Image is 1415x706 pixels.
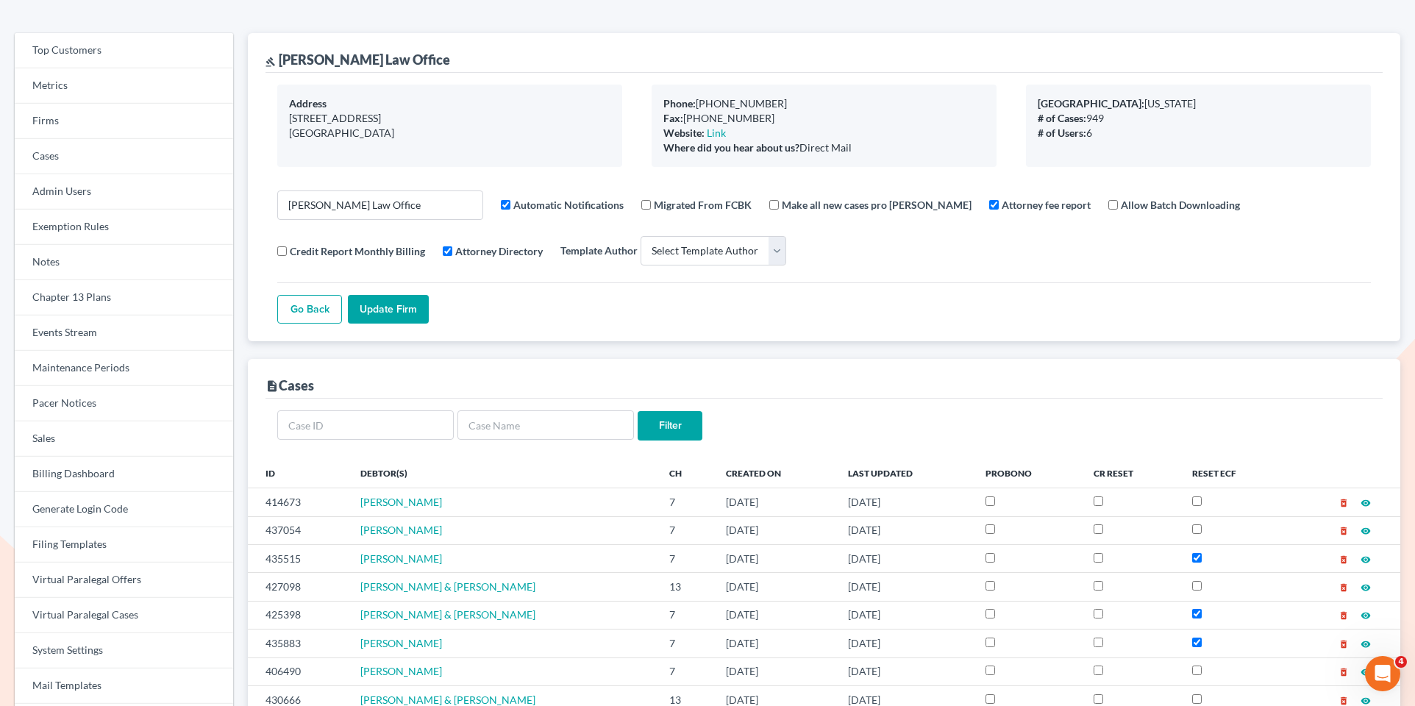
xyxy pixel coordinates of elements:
[1180,458,1286,488] th: Reset ECF
[1361,580,1371,593] a: visibility
[15,139,233,174] a: Cases
[1361,608,1371,621] a: visibility
[560,243,638,258] label: Template Author
[1361,582,1371,593] i: visibility
[1038,126,1086,139] b: # of Users:
[1038,96,1359,111] div: [US_STATE]
[638,411,702,441] input: Filter
[1339,496,1349,508] a: delete_forever
[15,386,233,421] a: Pacer Notices
[290,243,425,259] label: Credit Report Monthly Billing
[1339,665,1349,677] a: delete_forever
[15,280,233,315] a: Chapter 13 Plans
[1038,97,1144,110] b: [GEOGRAPHIC_DATA]:
[782,197,972,213] label: Make all new cases pro [PERSON_NAME]
[1361,552,1371,565] a: visibility
[836,630,974,657] td: [DATE]
[836,488,974,516] td: [DATE]
[1361,498,1371,508] i: visibility
[657,516,713,544] td: 7
[248,458,349,488] th: ID
[663,111,985,126] div: [PHONE_NUMBER]
[836,458,974,488] th: Last Updated
[714,458,836,488] th: Created On
[1339,639,1349,649] i: delete_forever
[1361,667,1371,677] i: visibility
[657,657,713,685] td: 7
[1339,610,1349,621] i: delete_forever
[248,544,349,572] td: 435515
[360,665,442,677] a: [PERSON_NAME]
[277,410,454,440] input: Case ID
[1038,112,1086,124] b: # of Cases:
[15,245,233,280] a: Notes
[657,601,713,629] td: 7
[1361,526,1371,536] i: visibility
[1395,656,1407,668] span: 4
[663,126,705,139] b: Website:
[248,601,349,629] td: 425398
[289,126,610,140] div: [GEOGRAPHIC_DATA]
[289,97,327,110] b: Address
[1002,197,1091,213] label: Attorney fee report
[1339,580,1349,593] a: delete_forever
[1339,524,1349,536] a: delete_forever
[15,421,233,457] a: Sales
[265,51,450,68] div: [PERSON_NAME] Law Office
[1339,667,1349,677] i: delete_forever
[15,104,233,139] a: Firms
[457,410,634,440] input: Case Name
[360,693,535,706] span: [PERSON_NAME] & [PERSON_NAME]
[360,496,442,508] a: [PERSON_NAME]
[15,315,233,351] a: Events Stream
[657,630,713,657] td: 7
[1361,610,1371,621] i: visibility
[1121,197,1240,213] label: Allow Batch Downloading
[836,516,974,544] td: [DATE]
[248,657,349,685] td: 406490
[15,351,233,386] a: Maintenance Periods
[360,552,442,565] span: [PERSON_NAME]
[663,112,683,124] b: Fax:
[360,608,535,621] a: [PERSON_NAME] & [PERSON_NAME]
[1339,555,1349,565] i: delete_forever
[248,573,349,601] td: 427098
[1339,552,1349,565] a: delete_forever
[360,580,535,593] a: [PERSON_NAME] & [PERSON_NAME]
[1339,608,1349,621] a: delete_forever
[277,295,342,324] a: Go Back
[248,516,349,544] td: 437054
[974,458,1083,488] th: ProBono
[663,96,985,111] div: [PHONE_NUMBER]
[654,197,752,213] label: Migrated From FCBK
[657,458,713,488] th: Ch
[15,598,233,633] a: Virtual Paralegal Cases
[1339,693,1349,706] a: delete_forever
[15,174,233,210] a: Admin Users
[714,573,836,601] td: [DATE]
[657,544,713,572] td: 7
[1339,526,1349,536] i: delete_forever
[1361,696,1371,706] i: visibility
[513,197,624,213] label: Automatic Notifications
[360,637,442,649] span: [PERSON_NAME]
[714,544,836,572] td: [DATE]
[1038,126,1359,140] div: 6
[663,97,696,110] b: Phone:
[15,492,233,527] a: Generate Login Code
[714,488,836,516] td: [DATE]
[289,111,610,126] div: [STREET_ADDRESS]
[1339,637,1349,649] a: delete_forever
[15,668,233,704] a: Mail Templates
[1361,524,1371,536] a: visibility
[1361,665,1371,677] a: visibility
[707,126,726,139] a: Link
[265,57,276,67] i: gavel
[455,243,543,259] label: Attorney Directory
[15,633,233,668] a: System Settings
[349,458,657,488] th: Debtor(s)
[265,379,279,393] i: description
[714,630,836,657] td: [DATE]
